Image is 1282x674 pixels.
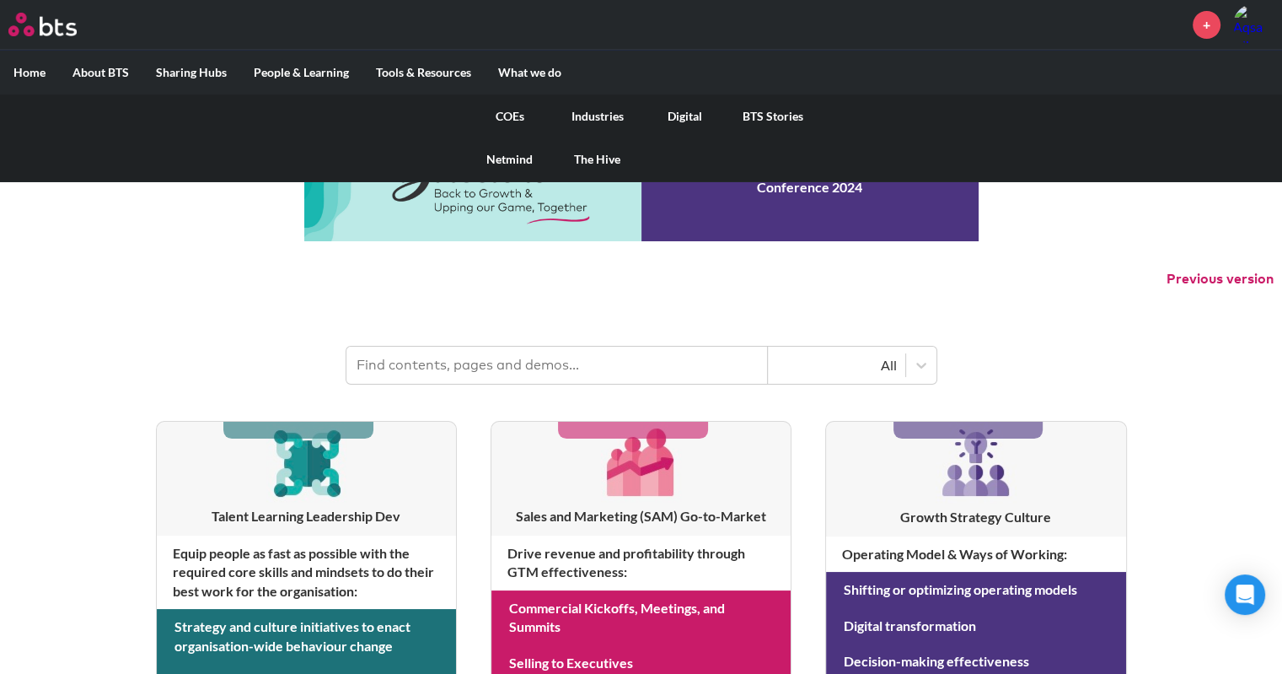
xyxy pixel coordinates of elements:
div: Open Intercom Messenger [1225,574,1265,615]
img: [object Object] [936,422,1016,503]
h3: Sales and Marketing (SAM) Go-to-Market [491,507,791,526]
div: All [776,356,897,375]
img: [object Object] [266,422,346,502]
label: Sharing Hubs [142,51,240,94]
input: Find contents, pages and demos... [346,347,768,384]
label: People & Learning [240,51,362,94]
img: Aqsa Ali [1233,4,1274,45]
h4: Drive revenue and profitability through GTM effectiveness : [491,536,791,590]
img: BTS Logo [8,13,77,36]
h3: Growth Strategy Culture [826,508,1125,526]
label: About BTS [59,51,142,94]
a: Profile [1233,4,1274,45]
a: + [1193,11,1220,39]
label: What we do [485,51,575,94]
h3: Talent Learning Leadership Dev [157,507,456,526]
h4: Equip people as fast as possible with the required core skills and mindsets to do their best work... [157,536,456,609]
label: Tools & Resources [362,51,485,94]
h4: Operating Model & Ways of Working : [826,537,1125,572]
img: [object Object] [601,422,681,502]
button: Previous version [1167,270,1274,288]
a: Go home [8,13,108,36]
